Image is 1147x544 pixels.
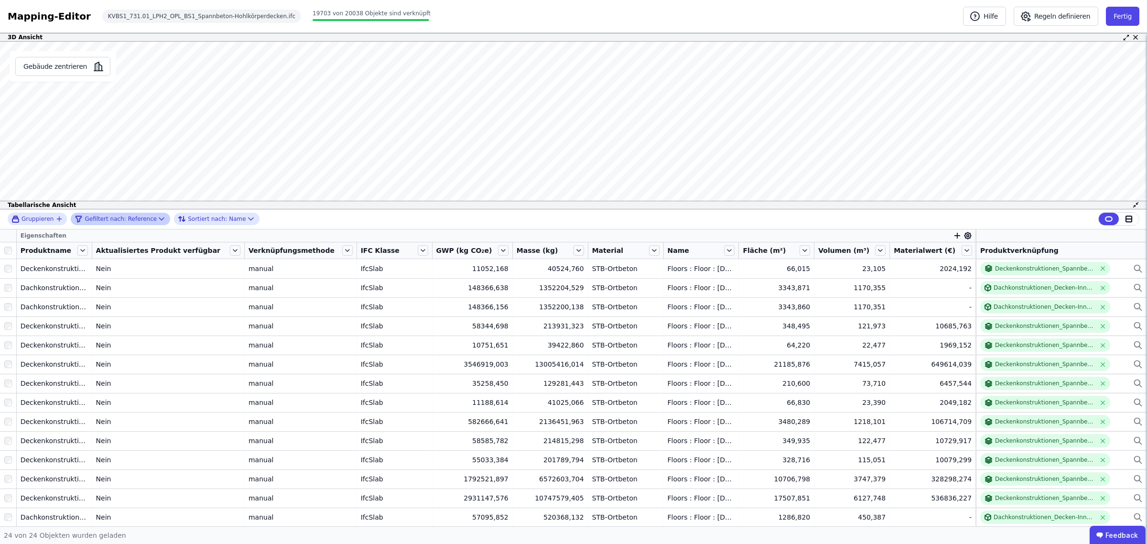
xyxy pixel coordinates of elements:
div: 1792521,897 [436,474,509,484]
div: 66,830 [743,398,810,407]
div: 3343,860 [743,302,810,312]
button: Hilfe [963,7,1006,26]
div: manual [249,417,353,426]
div: 122,477 [818,436,886,446]
div: Nein [96,359,240,369]
div: 2024,192 [894,264,972,273]
div: 201789,794 [517,455,584,465]
div: Deckenkonstruktionen_Spannbeton-Hohlkörperdecke + Hohlraumboden mit Kautschuk [995,399,1095,406]
div: 115,051 [818,455,886,465]
div: 41025,066 [517,398,584,407]
div: Nein [96,512,240,522]
div: Nein [96,264,240,273]
div: Deckenkonstruktionen_Spannbeton-Hohlkörperdecke + Hohlraumboden mit Kautschuk [995,360,1095,368]
div: STB-Ortbeton [592,512,660,522]
div: Floors : Floor : [DOMAIN_NAME]_DEC-KOI_350mm [668,455,735,465]
div: Dachkonstruktionen_Decken-Innen_Spannbeton-Hohlkörperdecke [21,283,88,293]
span: Gruppieren [22,215,54,223]
div: Deckenkonstruktionen_Spannbeton-Hohlkörperdecke + Hohlraumboden mit Kautschuk [21,398,88,407]
div: 129281,443 [517,379,584,388]
div: IfcSlab [361,283,428,293]
div: Deckenkonstruktionen_Spannbeton-Hohlkörperdecke + Hohlraumboden mit Kautschuk [995,475,1095,483]
div: IfcSlab [361,398,428,407]
div: manual [249,359,353,369]
div: manual [249,340,353,350]
span: Name [668,246,689,255]
div: 23,390 [818,398,886,407]
div: STB-Ortbeton [592,474,660,484]
div: 1352200,138 [517,302,584,312]
div: - [894,283,972,293]
div: Reference [75,213,157,225]
span: Fläche (m²) [743,246,786,255]
div: Deckenkonstruktionen_Spannbeton-Hohlkörperdecke + Hohlraumboden mit Kautschuk [21,379,88,388]
span: Verknüpfungsmethode [249,246,335,255]
div: Floors : Floor : [DOMAIN_NAME]_DEC-KOI_350mm [668,264,735,273]
div: 349,935 [743,436,810,446]
div: Deckenkonstruktionen_Spannbeton-Hohlkörperdecke + Hohlraumboden mit Kautschuk [995,265,1095,272]
span: 19703 von 20038 Objekte sind verknüpft [313,10,431,17]
div: 1170,351 [818,302,886,312]
div: Floors : Floor : [DOMAIN_NAME]_DEC-KOI_350mm [668,512,735,522]
span: IFC Klasse [361,246,400,255]
div: 536836,227 [894,493,972,503]
div: STB-Ortbeton [592,359,660,369]
div: Nein [96,379,240,388]
div: 35258,450 [436,379,509,388]
div: 121,973 [818,321,886,331]
div: IfcSlab [361,340,428,350]
span: Eigenschaften [21,232,66,239]
div: 13005416,014 [517,359,584,369]
div: Deckenkonstruktionen_Spannbeton-Hohlkörperdecke + Hohlraumboden mit Kautschuk [21,264,88,273]
div: 40524,760 [517,264,584,273]
div: Dachkonstruktionen_Decken-Innen_Spannbeton-Hohlkörperdecke [994,303,1095,311]
div: manual [249,264,353,273]
div: Nein [96,398,240,407]
div: STB-Ortbeton [592,283,660,293]
div: 10079,299 [894,455,972,465]
div: Nein [96,436,240,446]
span: Volumen (m³) [818,246,869,255]
div: Deckenkonstruktionen_Spannbeton-Hohlkörperdecke + Hohlraumboden mit Kautschuk [995,437,1095,445]
div: 148366,638 [436,283,509,293]
div: 21185,876 [743,359,810,369]
div: Floors : Floor : [DOMAIN_NAME]_DEC-KOI_350mm [668,398,735,407]
div: Floors : Floor : [DOMAIN_NAME]_DEC-KOI_350mm [668,417,735,426]
div: Name [178,213,246,225]
div: Deckenkonstruktionen_Spannbeton-Hohlkörperdecke + Hohlraumboden mit Kautschuk [21,493,88,503]
div: 7415,057 [818,359,886,369]
div: 2931147,576 [436,493,509,503]
div: Deckenkonstruktionen_Spannbeton-Hohlkörperdecke + Hohlraumboden mit Kautschuk [21,474,88,484]
div: Deckenkonstruktionen_Spannbeton-Hohlkörperdecke + Hohlraumboden mit Kautschuk [995,322,1095,330]
button: Fertig [1106,7,1139,26]
div: Floors : Floor : [DOMAIN_NAME]_DEC-KOI_350mm [668,379,735,388]
div: Floors : Floor : [DOMAIN_NAME]_DEC-KOI_350mm [668,474,735,484]
div: STB-Ortbeton [592,455,660,465]
div: Deckenkonstruktionen_Spannbeton-Hohlkörperdecke + Hohlraumboden mit Kautschuk [21,417,88,426]
div: IfcSlab [361,455,428,465]
div: 213931,323 [517,321,584,331]
div: Dachkonstruktionen_Decken-Innen_Spannbeton-Hohlkörperdecke [994,513,1095,521]
div: manual [249,436,353,446]
div: IfcSlab [361,493,428,503]
div: 328,716 [743,455,810,465]
div: Nein [96,417,240,426]
span: Sortiert nach: [188,215,227,223]
div: Floors : Floor : [DOMAIN_NAME]_DEC-KOI_350mm [668,493,735,503]
div: Dachkonstruktionen_Decken-Innen_Spannbeton-Hohlkörperdecke [994,284,1095,292]
div: manual [249,474,353,484]
div: Nein [96,474,240,484]
div: 3480,289 [743,417,810,426]
div: manual [249,455,353,465]
div: 10685,763 [894,321,972,331]
div: 57095,852 [436,512,509,522]
div: IfcSlab [361,474,428,484]
span: Masse (kg) [517,246,558,255]
span: Produktname [21,246,71,255]
div: 22,477 [818,340,886,350]
div: Deckenkonstruktionen_Spannbeton-Hohlkörperdecke + Hohlraumboden mit Kautschuk [995,380,1095,387]
span: Material [592,246,624,255]
button: Gebäude zentrieren [15,57,110,76]
div: 11052,168 [436,264,509,273]
div: 55033,384 [436,455,509,465]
